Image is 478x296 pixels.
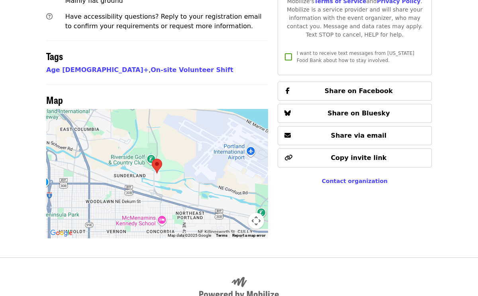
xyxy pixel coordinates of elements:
span: , [46,66,151,74]
a: Terms (opens in new tab) [216,233,227,238]
span: Copy invite link [331,154,386,162]
a: Report a map error [232,233,266,238]
button: Share on Bluesky [278,104,432,123]
button: Share on Facebook [278,82,432,101]
button: Share via email [278,126,432,145]
span: Map data ©2025 Google [168,233,211,238]
a: On-site Volunteer Shift [151,66,233,74]
span: Map [46,93,63,107]
i: question-circle icon [46,13,53,20]
span: Share on Facebook [325,87,393,95]
span: Share via email [331,132,387,139]
button: Map camera controls [248,213,264,229]
img: Google [48,228,74,238]
a: Age [DEMOGRAPHIC_DATA]+ [46,66,149,74]
a: Open this area in Google Maps (opens a new window) [48,228,74,238]
span: I want to receive text messages from [US_STATE] Food Bank about how to stay involved. [297,51,414,63]
a: Contact organization [322,178,388,184]
span: Share on Bluesky [327,109,390,117]
span: Tags [46,49,63,63]
button: Copy invite link [278,148,432,167]
span: Have accessibility questions? Reply to your registration email to confirm your requirements or re... [65,13,262,30]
